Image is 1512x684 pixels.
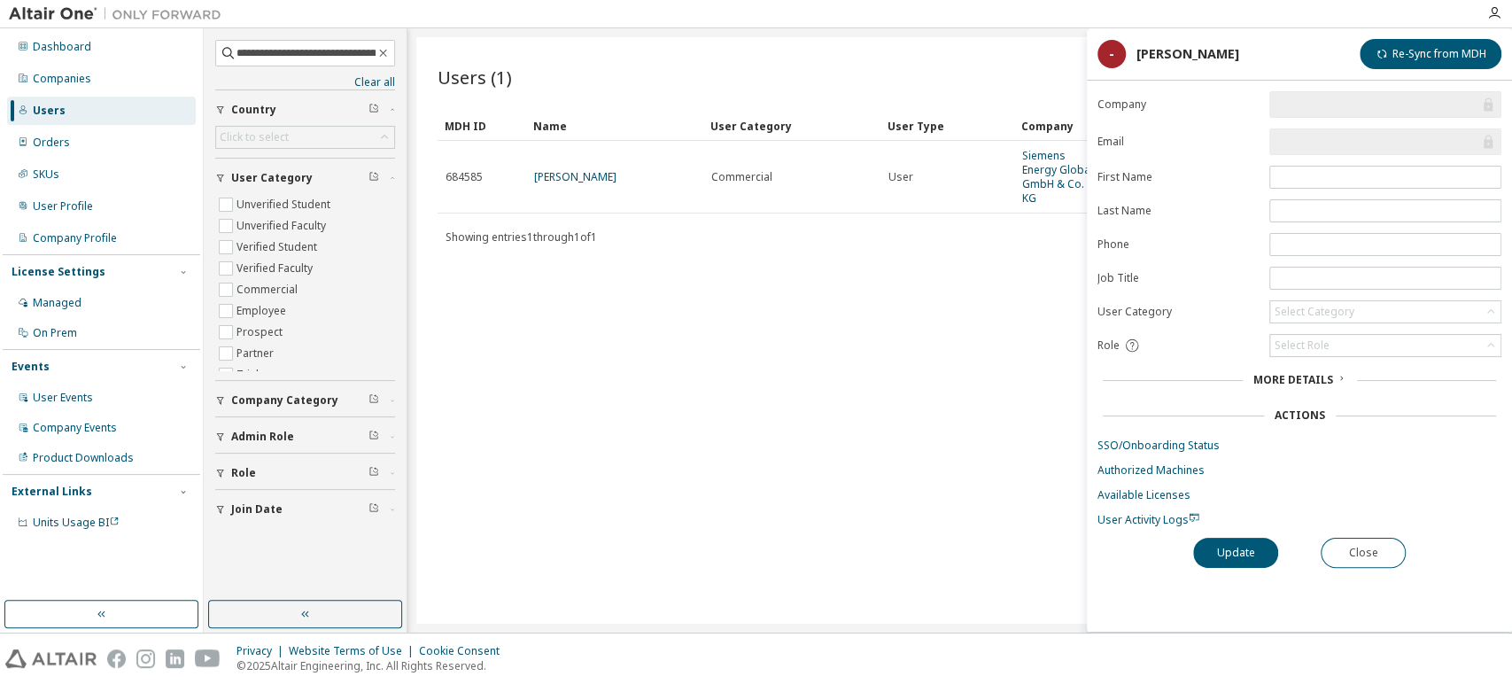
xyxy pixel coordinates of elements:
label: First Name [1097,170,1259,184]
button: User Category [215,159,395,198]
div: User Type [888,112,1007,140]
img: Altair One [9,5,230,23]
img: instagram.svg [136,649,155,668]
span: Clear filter [368,430,379,444]
label: Job Title [1097,271,1259,285]
button: Role [215,454,395,493]
span: Role [1097,338,1120,353]
div: Select Role [1270,335,1500,356]
label: Phone [1097,237,1259,252]
span: Units Usage BI [33,515,120,530]
div: On Prem [33,326,77,340]
button: Close [1321,538,1406,568]
div: Company Events [33,421,117,435]
span: Clear filter [368,393,379,408]
div: Company [1021,112,1096,140]
img: facebook.svg [107,649,126,668]
label: Company [1097,97,1259,112]
button: Country [215,90,395,129]
div: Companies [33,72,91,86]
div: Dashboard [33,40,91,54]
span: Clear filter [368,502,379,517]
div: Actions [1275,408,1325,423]
label: Verified Faculty [236,258,316,279]
label: Last Name [1097,204,1259,218]
div: Select Category [1274,305,1353,319]
span: Showing entries 1 through 1 of 1 [446,229,597,245]
div: Events [12,360,50,374]
div: Select Role [1274,338,1329,353]
div: User Events [33,391,93,405]
label: Unverified Faculty [236,215,330,237]
div: Select Category [1270,301,1500,323]
img: youtube.svg [195,649,221,668]
div: Click to select [216,127,394,148]
span: User Activity Logs [1097,512,1199,527]
p: © 2025 Altair Engineering, Inc. All Rights Reserved. [236,658,510,673]
span: More Details [1253,372,1333,387]
a: Clear all [215,75,395,89]
div: Privacy [236,644,289,658]
div: Users [33,104,66,118]
div: Company Profile [33,231,117,245]
div: Website Terms of Use [289,644,419,658]
div: Product Downloads [33,451,134,465]
img: linkedin.svg [166,649,184,668]
img: altair_logo.svg [5,649,97,668]
div: Name [533,112,696,140]
div: Click to select [220,130,289,144]
div: Cookie Consent [419,644,510,658]
div: Managed [33,296,81,310]
a: Authorized Machines [1097,463,1501,478]
span: User Category [231,171,313,185]
label: Email [1097,135,1259,149]
button: Join Date [215,490,395,529]
a: Available Licenses [1097,488,1501,502]
span: Join Date [231,502,283,517]
a: SSO/Onboarding Status [1097,439,1501,453]
span: Users (1) [438,65,512,89]
button: Company Category [215,381,395,420]
div: Orders [33,136,70,150]
div: [PERSON_NAME] [1136,47,1239,61]
div: - [1097,40,1126,68]
span: Company Category [231,393,338,408]
label: Verified Student [236,237,321,258]
label: User Category [1097,305,1259,319]
span: Clear filter [368,103,379,117]
span: User [888,170,913,184]
span: Role [231,466,256,480]
div: User Profile [33,199,93,214]
label: Prospect [236,322,286,343]
a: [PERSON_NAME] [534,169,616,184]
div: User Category [710,112,873,140]
span: Country [231,103,276,117]
div: SKUs [33,167,59,182]
div: External Links [12,485,92,499]
button: Update [1193,538,1278,568]
button: Admin Role [215,417,395,456]
span: Commercial [711,170,772,184]
span: Admin Role [231,430,294,444]
label: Unverified Student [236,194,334,215]
a: Siemens Energy Global GmbH & Co. KG [1022,148,1093,206]
button: Re-Sync from MDH [1360,39,1501,69]
label: Employee [236,300,290,322]
span: Clear filter [368,466,379,480]
span: 684585 [446,170,483,184]
div: License Settings [12,265,105,279]
span: Clear filter [368,171,379,185]
label: Commercial [236,279,301,300]
label: Trial [236,364,262,385]
label: Partner [236,343,277,364]
div: MDH ID [445,112,519,140]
